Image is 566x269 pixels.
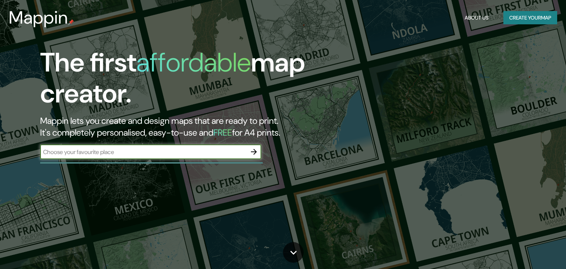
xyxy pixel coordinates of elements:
[462,11,492,25] button: About Us
[503,11,557,25] button: Create yourmap
[9,7,68,28] h3: Mappin
[136,45,251,80] h1: affordable
[40,148,247,156] input: Choose your favourite place
[68,19,74,25] img: mappin-pin
[213,127,232,138] h5: FREE
[500,240,558,261] iframe: Help widget launcher
[40,47,323,115] h1: The first map creator.
[40,115,323,139] h2: Mappin lets you create and design maps that are ready to print. It's completely personalised, eas...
